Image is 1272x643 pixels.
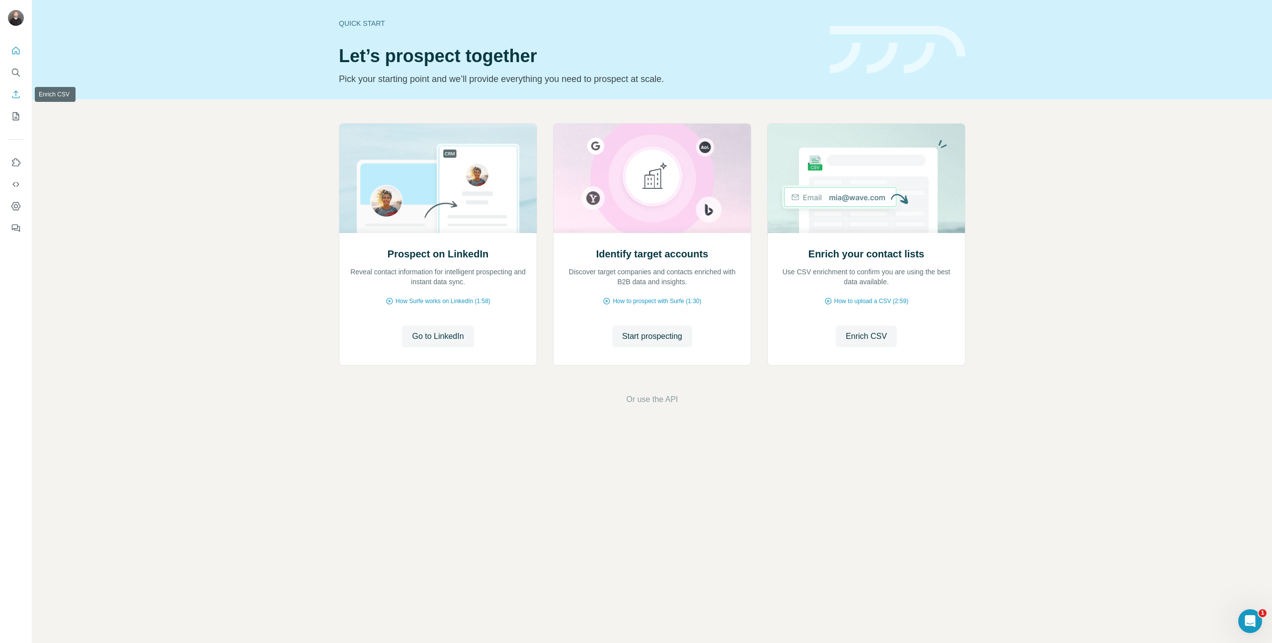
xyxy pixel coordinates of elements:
button: My lists [8,107,24,125]
div: Quick start [339,18,818,28]
button: Feedback [8,219,24,237]
img: Prospect on LinkedIn [339,124,537,233]
h2: Enrich your contact lists [808,247,924,261]
p: Reveal contact information for intelligent prospecting and instant data sync. [349,267,527,287]
p: Pick your starting point and we’ll provide everything you need to prospect at scale. [339,72,818,86]
button: Use Surfe API [8,175,24,193]
button: Enrich CSV [8,85,24,103]
img: Identify target accounts [553,124,751,233]
iframe: Intercom live chat [1238,609,1262,633]
button: Quick start [8,42,24,60]
span: Go to LinkedIn [412,330,464,342]
button: Dashboard [8,197,24,215]
button: Go to LinkedIn [402,325,474,347]
p: Discover target companies and contacts enriched with B2B data and insights. [563,267,741,287]
button: Search [8,64,24,81]
span: Start prospecting [622,330,682,342]
img: Avatar [8,10,24,26]
h2: Prospect on LinkedIn [388,247,488,261]
h2: Identify target accounts [596,247,709,261]
button: Use Surfe on LinkedIn [8,154,24,171]
span: 1 [1259,609,1267,617]
button: Or use the API [626,394,678,405]
button: Enrich CSV [836,325,897,347]
span: How Surfe works on LinkedIn (1:58) [396,297,490,306]
p: Use CSV enrichment to confirm you are using the best data available. [778,267,955,287]
img: Enrich your contact lists [767,124,965,233]
button: Start prospecting [612,325,692,347]
span: How to upload a CSV (2:59) [834,297,908,306]
span: How to prospect with Surfe (1:30) [613,297,701,306]
img: banner [830,26,965,74]
h1: Let’s prospect together [339,46,818,66]
span: Enrich CSV [846,330,887,342]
